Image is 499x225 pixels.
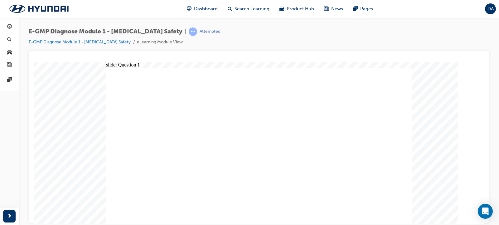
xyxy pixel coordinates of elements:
[7,213,12,220] span: next-icon
[187,5,191,13] span: guage-icon
[235,5,269,12] span: Search Learning
[485,3,496,14] button: DA
[274,2,319,15] a: car-iconProduct Hub
[29,28,182,35] span: E-GMP Diagnose Module 1 - [MEDICAL_DATA] Safety
[287,5,314,12] span: Product Hub
[324,5,329,13] span: news-icon
[189,27,197,36] span: learningRecordVerb_ATTEMPT-icon
[228,5,232,13] span: search-icon
[478,204,493,219] div: Open Intercom Messenger
[331,5,343,12] span: News
[360,5,373,12] span: Pages
[7,62,12,68] span: news-icon
[3,2,75,15] img: Trak
[29,39,131,45] a: E-GMP Diagnose Module 1 - [MEDICAL_DATA] Safety
[194,5,218,12] span: Dashboard
[7,37,12,43] span: search-icon
[7,50,12,55] span: car-icon
[137,39,183,46] li: eLearning Module View
[353,5,358,13] span: pages-icon
[200,29,220,35] div: Attempted
[7,24,12,30] span: guage-icon
[185,28,186,35] span: |
[223,2,274,15] a: search-iconSearch Learning
[319,2,348,15] a: news-iconNews
[182,2,223,15] a: guage-iconDashboard
[7,77,12,83] span: pages-icon
[279,5,284,13] span: car-icon
[487,5,494,12] span: DA
[348,2,378,15] a: pages-iconPages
